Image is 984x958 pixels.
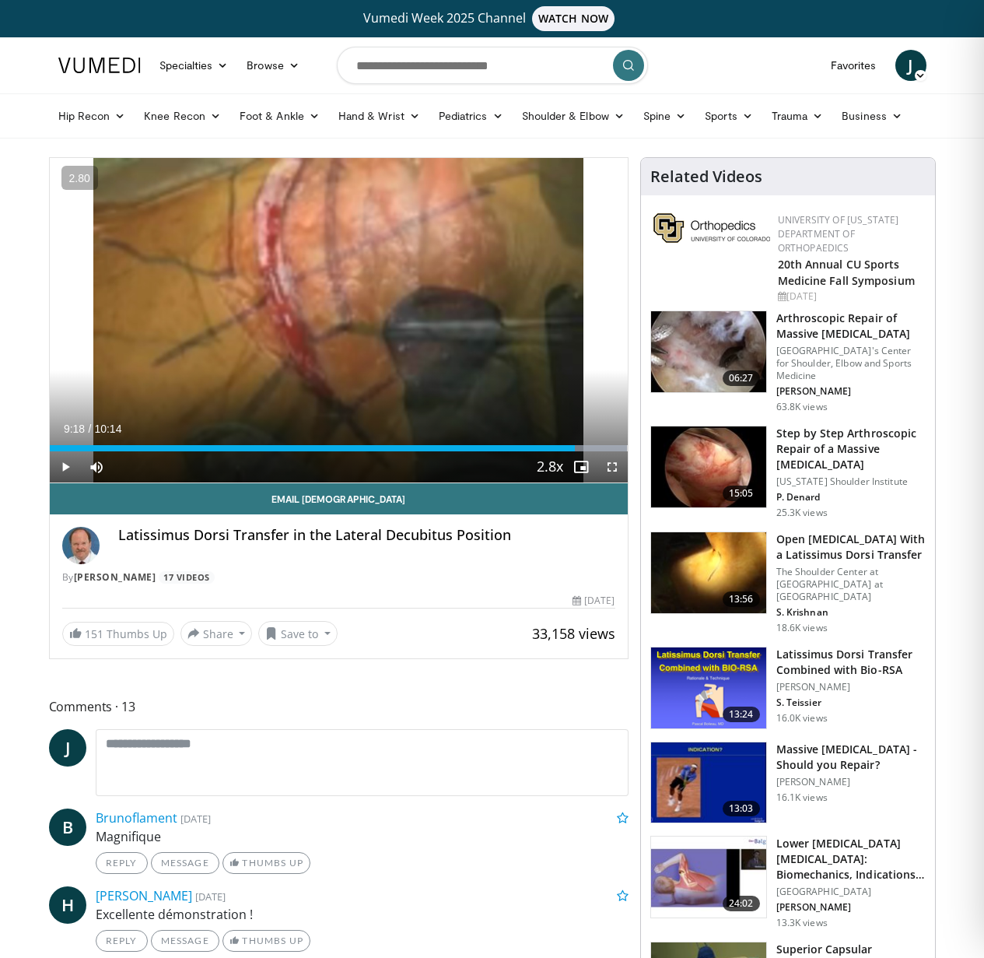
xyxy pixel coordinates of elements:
span: 9:18 [64,423,85,435]
p: [US_STATE] Shoulder Institute [776,475,926,488]
a: Email [DEMOGRAPHIC_DATA] [50,483,628,514]
p: S. Teissier [776,697,926,709]
a: Vumedi Week 2025 ChannelWATCH NOW [61,6,924,31]
a: Spine [634,100,695,132]
a: 06:27 Arthroscopic Repair of Massive [MEDICAL_DATA] [GEOGRAPHIC_DATA]'s Center for Shoulder, Elbo... [650,311,926,413]
a: Specialties [150,50,238,81]
span: 10:14 [94,423,121,435]
a: Hip Recon [49,100,135,132]
span: 33,158 views [532,624,615,643]
a: Business [832,100,912,132]
a: Foot & Ankle [230,100,329,132]
a: Sports [695,100,762,132]
span: Comments 13 [49,697,629,717]
h3: Massive [MEDICAL_DATA] - Should you Repair? [776,742,926,773]
img: Avatar [62,527,100,564]
p: P. Denard [776,491,926,504]
a: University of [US_STATE] Department of Orthopaedics [778,213,899,254]
button: Save to [258,621,338,646]
img: 38772_0000_3.png.150x105_q85_crop-smart_upscale.jpg [651,532,766,613]
p: [PERSON_NAME] [776,776,926,788]
a: Message [151,852,219,874]
p: [PERSON_NAME] [776,901,926,914]
a: J [895,50,926,81]
a: Message [151,930,219,952]
span: 15:05 [723,486,760,501]
p: 18.6K views [776,622,828,634]
p: [GEOGRAPHIC_DATA]'s Center for Shoulder, Elbow and Sports Medicine [776,345,926,382]
a: 17 Videos [159,571,215,584]
a: H [49,886,86,924]
p: Magnifique [96,827,629,846]
a: Favorites [821,50,886,81]
button: Enable picture-in-picture mode [566,451,597,483]
h3: Latissimus Dorsi Transfer Combined with Bio-RSA [776,647,926,678]
a: [PERSON_NAME] [74,570,156,584]
input: Search topics, interventions [337,47,648,84]
span: 13:24 [723,707,760,722]
a: Trauma [762,100,833,132]
p: 16.1K views [776,791,828,804]
small: [DATE] [180,812,211,826]
span: 151 [85,626,103,641]
a: 13:56 Open [MEDICAL_DATA] With a Latissimus Dorsi Transfer The Shoulder Center at [GEOGRAPHIC_DAT... [650,532,926,634]
img: 38533_0000_3.png.150x105_q85_crop-smart_upscale.jpg [651,742,766,823]
h3: Open [MEDICAL_DATA] With a Latissimus Dorsi Transfer [776,532,926,563]
img: 003f300e-98b5-4117-aead-6046ac8f096e.150x105_q85_crop-smart_upscale.jpg [651,837,766,918]
a: Hand & Wrist [329,100,429,132]
span: 13:03 [723,801,760,816]
div: By [62,570,615,584]
img: 7cd5bdb9-3b5e-40f2-a8f4-702d57719c06.150x105_q85_crop-smart_upscale.jpg [651,426,766,507]
a: 13:24 Latissimus Dorsi Transfer Combined with Bio-RSA [PERSON_NAME] S. Teissier 16.0K views [650,647,926,729]
span: 24:02 [723,896,760,911]
button: Playback Rate [534,451,566,483]
img: 281021_0002_1.png.150x105_q85_crop-smart_upscale.jpg [651,311,766,392]
p: Excellente démonstration ! [96,905,629,924]
a: 151 Thumbs Up [62,622,174,646]
a: Thumbs Up [222,852,310,874]
a: Pediatrics [429,100,513,132]
a: Reply [96,930,148,952]
a: 24:02 Lower [MEDICAL_DATA] [MEDICAL_DATA]: Biomechanics, Indications and Techn… [GEOGRAPHIC_DATA]... [650,836,926,929]
div: [DATE] [573,594,615,608]
span: 06:27 [723,370,760,386]
p: S. Krishnan [776,606,926,619]
p: [PERSON_NAME] [776,385,926,398]
button: Play [50,451,81,483]
button: Fullscreen [597,451,628,483]
p: [GEOGRAPHIC_DATA] [776,886,926,898]
span: / [89,423,92,435]
h4: Related Videos [650,167,762,186]
p: 25.3K views [776,507,828,519]
p: 13.3K views [776,917,828,929]
a: Brunoflament [96,809,177,826]
p: 16.0K views [776,712,828,725]
video-js: Video Player [50,158,628,483]
a: [PERSON_NAME] [96,887,192,904]
button: Share [180,621,253,646]
img: 355603a8-37da-49b6-856f-e00d7e9307d3.png.150x105_q85_autocrop_double_scale_upscale_version-0.2.png [653,213,770,243]
p: [PERSON_NAME] [776,681,926,693]
h3: Step by Step Arthroscopic Repair of a Massive [MEDICAL_DATA] [776,426,926,472]
button: Mute [81,451,112,483]
p: The Shoulder Center at [GEOGRAPHIC_DATA] at [GEOGRAPHIC_DATA] [776,566,926,603]
span: WATCH NOW [532,6,615,31]
a: J [49,729,86,767]
a: Thumbs Up [222,930,310,952]
span: 13:56 [723,591,760,607]
p: 63.8K views [776,401,828,413]
a: 15:05 Step by Step Arthroscopic Repair of a Massive [MEDICAL_DATA] [US_STATE] Shoulder Institute ... [650,426,926,519]
a: Reply [96,852,148,874]
img: 0e1bc6ad-fcf8-411c-9e25-b7d1f0109c17.png.150x105_q85_crop-smart_upscale.png [651,647,766,728]
h3: Lower [MEDICAL_DATA] [MEDICAL_DATA]: Biomechanics, Indications and Techn… [776,836,926,883]
a: 20th Annual CU Sports Medicine Fall Symposium [778,257,915,288]
a: 13:03 Massive [MEDICAL_DATA] - Should you Repair? [PERSON_NAME] 16.1K views [650,742,926,824]
a: B [49,809,86,846]
a: Knee Recon [135,100,230,132]
a: Shoulder & Elbow [513,100,634,132]
div: [DATE] [778,290,923,304]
